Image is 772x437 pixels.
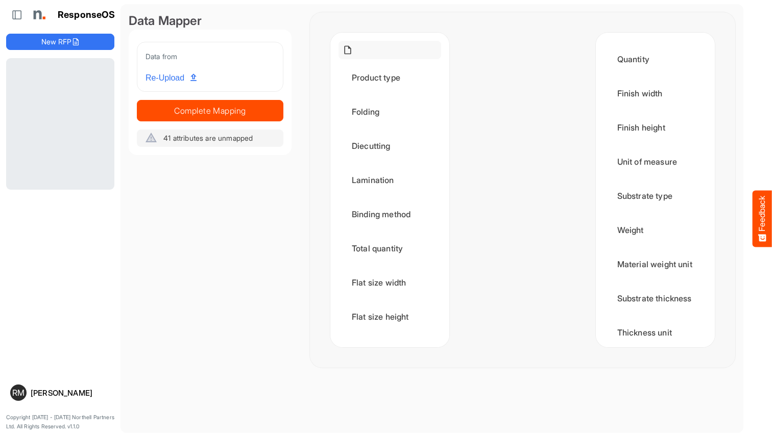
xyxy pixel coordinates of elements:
[339,198,441,230] div: Binding method
[137,100,283,121] button: Complete Mapping
[339,130,441,162] div: Diecutting
[146,71,197,85] span: Re-Upload
[58,10,115,20] h1: ResponseOS
[6,58,114,189] div: Loading...
[339,164,441,196] div: Lamination
[604,78,707,109] div: Finish width
[604,214,707,246] div: Weight
[339,335,441,367] div: Substrate weight
[339,96,441,127] div: Folding
[339,267,441,298] div: Flat size width
[339,233,441,264] div: Total quantity
[604,282,707,314] div: Substrate thickness
[604,112,707,143] div: Finish height
[604,317,707,348] div: Thickness unit
[604,248,707,280] div: Material weight unit
[141,68,201,88] a: Re-Upload
[753,190,772,247] button: Feedback
[163,134,253,142] span: 41 attributes are unmapped
[604,43,707,75] div: Quantity
[146,50,275,62] div: Data from
[12,389,25,397] span: RM
[137,104,283,118] span: Complete Mapping
[339,301,441,332] div: Flat size height
[339,62,441,93] div: Product type
[604,146,707,177] div: Unit of measure
[6,34,114,50] button: New RFP
[129,12,292,30] div: Data Mapper
[28,5,49,25] img: Northell
[31,389,110,397] div: [PERSON_NAME]
[604,180,707,212] div: Substrate type
[6,413,114,431] p: Copyright [DATE] - [DATE] Northell Partners Ltd. All Rights Reserved. v1.1.0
